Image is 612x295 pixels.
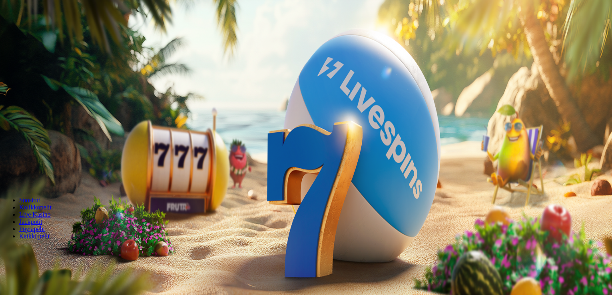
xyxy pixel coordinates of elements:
[19,197,40,203] a: Suositut
[19,225,45,232] a: Pöytäpelit
[19,218,42,225] a: Jackpotit
[3,183,609,240] nav: Lobby
[19,233,50,239] a: Kaikki pelit
[3,183,609,255] header: Lobby
[19,211,51,218] a: Live Kasino
[19,204,52,211] a: Kolikkopelit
